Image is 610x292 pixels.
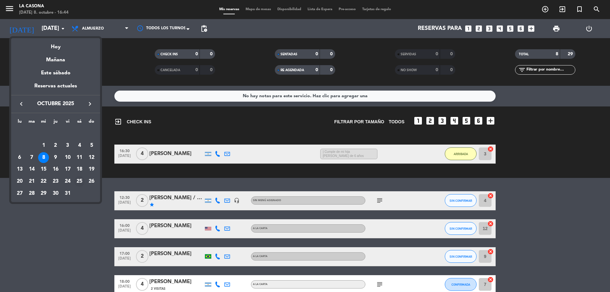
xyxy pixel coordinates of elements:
[50,175,62,187] td: 23 de octubre de 2025
[38,188,49,199] div: 29
[14,163,26,175] td: 13 de octubre de 2025
[62,163,74,175] td: 17 de octubre de 2025
[14,152,26,164] td: 6 de octubre de 2025
[50,176,61,187] div: 23
[50,152,62,164] td: 9 de octubre de 2025
[38,140,49,151] div: 1
[37,163,50,175] td: 15 de octubre de 2025
[14,176,25,187] div: 20
[86,140,97,151] div: 5
[14,127,98,139] td: OCT.
[50,188,61,199] div: 30
[50,163,62,175] td: 16 de octubre de 2025
[50,187,62,200] td: 30 de octubre de 2025
[14,188,25,199] div: 27
[14,187,26,200] td: 27 de octubre de 2025
[86,176,97,187] div: 26
[26,188,37,199] div: 28
[62,187,74,200] td: 31 de octubre de 2025
[62,188,73,199] div: 31
[14,152,25,163] div: 6
[14,164,25,175] div: 13
[37,187,50,200] td: 29 de octubre de 2025
[14,118,26,128] th: lunes
[26,176,37,187] div: 21
[86,164,97,175] div: 19
[26,187,38,200] td: 28 de octubre de 2025
[85,175,98,187] td: 26 de octubre de 2025
[50,140,61,151] div: 2
[26,118,38,128] th: martes
[84,100,96,108] button: keyboard_arrow_right
[62,176,73,187] div: 24
[50,164,61,175] div: 16
[62,152,74,164] td: 10 de octubre de 2025
[26,152,37,163] div: 7
[62,175,74,187] td: 24 de octubre de 2025
[62,118,74,128] th: viernes
[62,152,73,163] div: 10
[74,152,86,164] td: 11 de octubre de 2025
[11,82,100,95] div: Reservas actuales
[37,118,50,128] th: miércoles
[26,163,38,175] td: 14 de octubre de 2025
[85,152,98,164] td: 12 de octubre de 2025
[37,152,50,164] td: 8 de octubre de 2025
[50,118,62,128] th: jueves
[62,164,73,175] div: 17
[38,152,49,163] div: 8
[62,140,73,151] div: 3
[74,140,85,151] div: 4
[38,176,49,187] div: 22
[27,100,84,108] span: octubre 2025
[14,175,26,187] td: 20 de octubre de 2025
[50,152,61,163] div: 9
[37,139,50,152] td: 1 de octubre de 2025
[62,139,74,152] td: 3 de octubre de 2025
[17,100,25,108] i: keyboard_arrow_left
[74,164,85,175] div: 18
[11,51,100,64] div: Mañana
[26,175,38,187] td: 21 de octubre de 2025
[74,175,86,187] td: 25 de octubre de 2025
[50,139,62,152] td: 2 de octubre de 2025
[74,163,86,175] td: 18 de octubre de 2025
[11,64,100,82] div: Este sábado
[85,139,98,152] td: 5 de octubre de 2025
[74,118,86,128] th: sábado
[26,164,37,175] div: 14
[85,118,98,128] th: domingo
[38,164,49,175] div: 15
[16,100,27,108] button: keyboard_arrow_left
[37,175,50,187] td: 22 de octubre de 2025
[74,152,85,163] div: 11
[74,139,86,152] td: 4 de octubre de 2025
[26,152,38,164] td: 7 de octubre de 2025
[74,176,85,187] div: 25
[86,100,94,108] i: keyboard_arrow_right
[85,163,98,175] td: 19 de octubre de 2025
[86,152,97,163] div: 12
[11,38,100,51] div: Hoy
